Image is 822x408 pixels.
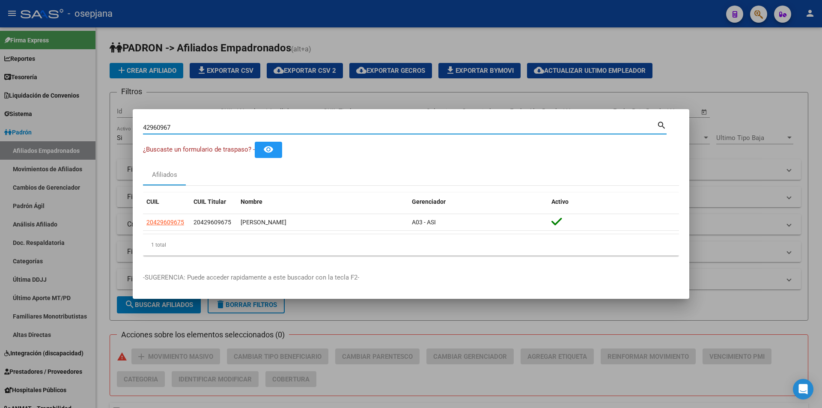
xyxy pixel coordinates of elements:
datatable-header-cell: Nombre [237,193,408,211]
mat-icon: search [657,119,667,130]
span: ¿Buscaste un formulario de traspaso? - [143,146,255,153]
div: 1 total [143,234,679,256]
p: -SUGERENCIA: Puede acceder rapidamente a este buscador con la tecla F2- [143,273,679,283]
span: Nombre [241,198,262,205]
datatable-header-cell: CUIL Titular [190,193,237,211]
datatable-header-cell: Activo [548,193,679,211]
div: Afiliados [152,170,177,180]
mat-icon: remove_red_eye [263,144,274,155]
datatable-header-cell: CUIL [143,193,190,211]
span: 20429609675 [146,219,184,226]
datatable-header-cell: Gerenciador [408,193,548,211]
span: A03 - ASI [412,219,436,226]
span: 20429609675 [194,219,231,226]
span: Activo [551,198,569,205]
div: [PERSON_NAME] [241,217,405,227]
div: Open Intercom Messenger [793,379,813,399]
span: CUIL [146,198,159,205]
span: Gerenciador [412,198,446,205]
span: CUIL Titular [194,198,226,205]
